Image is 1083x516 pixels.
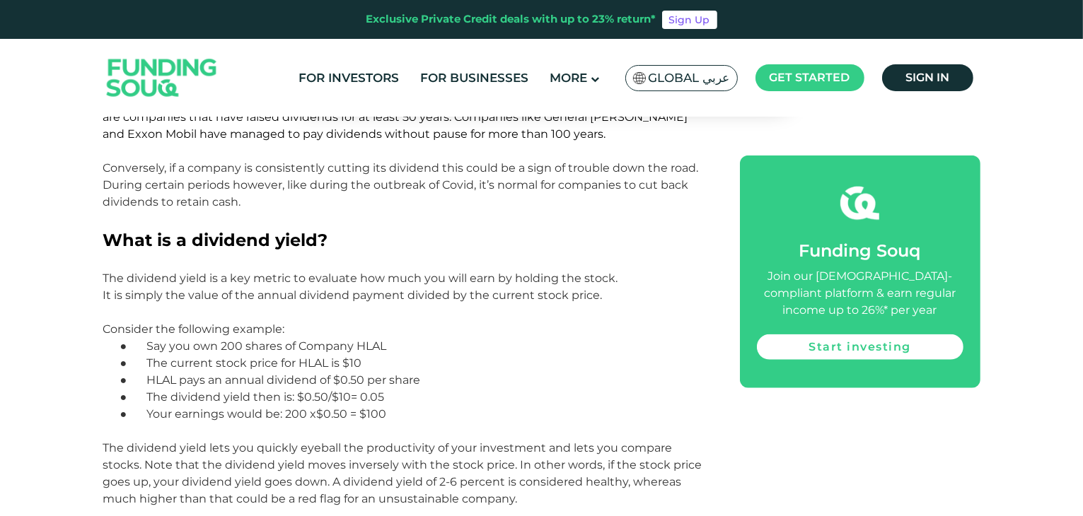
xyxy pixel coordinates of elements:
span: The dividend yield is a key metric to evaluate how much you will earn by holding the stock. [103,271,618,285]
span: ● [120,407,147,421]
span: The dividend yield lets you quickly eyeball the productivity of your investment and lets you comp... [103,441,702,505]
a: For Businesses [417,66,532,90]
span: More [550,71,587,85]
span: ● [120,373,147,387]
span: Global عربي [649,70,730,86]
span: Consider the following example: [103,322,285,336]
div: Join our [DEMOGRAPHIC_DATA]-compliant platform & earn regular income up to 26%* per year [757,268,963,319]
span: Sign in [905,71,949,84]
span: ● [120,339,147,353]
span: The current stock price for HLAL is $10 [146,356,361,370]
a: For Investors [295,66,402,90]
div: Exclusive Private Credit deals with up to 23% return* [366,11,656,28]
span: Get started [770,71,850,84]
a: Sign Up [662,11,717,29]
img: Logo [93,42,231,114]
span: It is simply the value of the annual dividend payment divided by the current stock price. [103,288,603,302]
a: Sign in [882,64,973,91]
span: Say you own 200 shares of Company HLAL [146,339,386,353]
img: SA Flag [633,72,646,84]
img: fsicon [840,184,879,223]
span: Funding Souq [799,240,921,261]
span: Your earnings would be: 200 x$0.50 = $100 [146,407,386,421]
span: The dividend yield then is: $0.50/$10= 0.05 [146,390,384,404]
span: increase dividends consistently earn a positive reputation in the market. So-called Dividend Aris... [103,59,706,141]
span: Firms that pay dividends usually also look to raise them. Those that manage to [103,59,706,141]
span: HLAL pays an annual dividend of $0.50 per share [146,373,420,387]
span: ● [120,390,147,404]
a: Start investing [757,334,963,360]
span: ● [120,356,147,370]
span: What is a dividend yield? [103,230,328,250]
span: Conversely, if a company is consistently cutting its dividend this could be a sign of trouble dow... [103,161,699,209]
